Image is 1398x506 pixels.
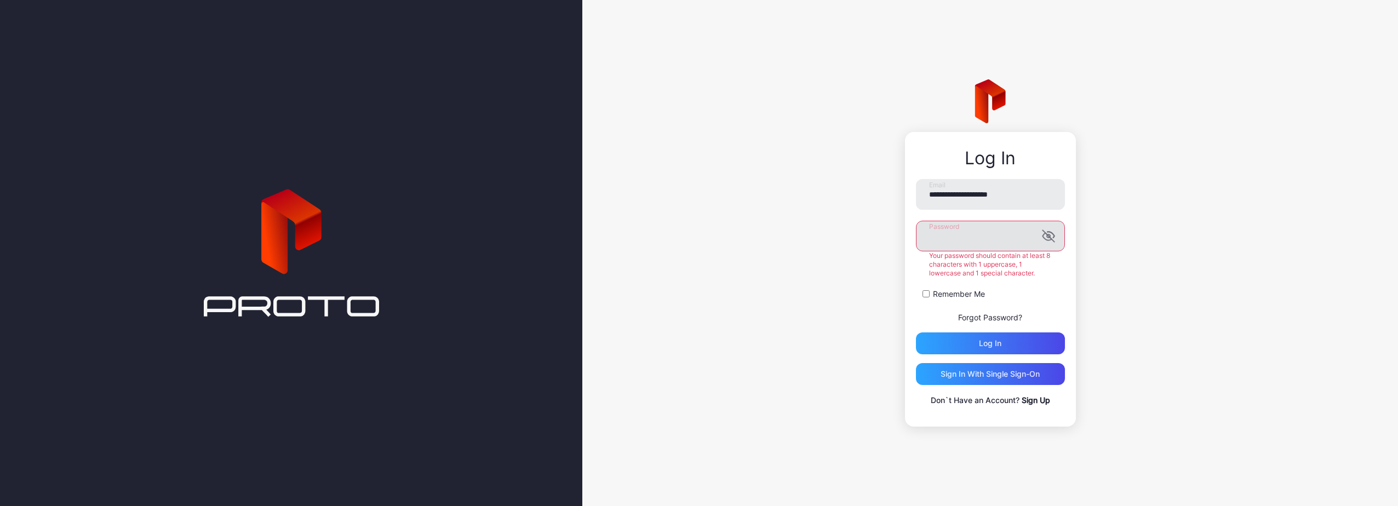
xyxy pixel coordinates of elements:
button: Sign in With Single Sign-On [916,363,1065,385]
div: Your password should contain at least 8 characters with 1 uppercase, 1 lowercase and 1 special ch... [916,251,1065,278]
a: Forgot Password? [958,313,1022,322]
a: Sign Up [1022,395,1050,405]
p: Don`t Have an Account? [916,394,1065,407]
input: Email [916,179,1065,210]
div: Sign in With Single Sign-On [941,370,1040,378]
div: Log in [979,339,1001,348]
input: Password [916,221,1065,251]
button: Password [1042,229,1055,243]
div: Log In [916,148,1065,168]
label: Remember Me [933,289,985,300]
button: Log in [916,332,1065,354]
